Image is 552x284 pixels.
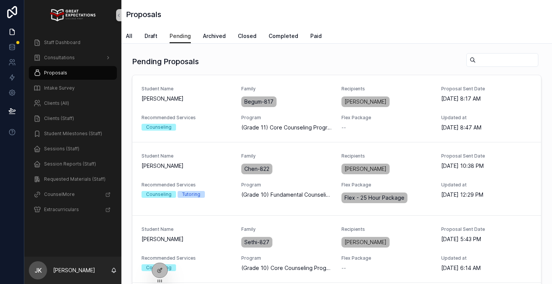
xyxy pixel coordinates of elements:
span: Updated at [441,255,532,261]
span: Requested Materials (Staff) [44,176,105,182]
a: Staff Dashboard [29,36,117,49]
span: Clients (Staff) [44,115,74,121]
a: Intake Survey [29,81,117,95]
span: Flex Package [341,182,432,188]
span: [DATE] 8:47 AM [441,124,532,131]
span: [DATE] 6:14 AM [441,264,532,272]
span: Sethi-827 [244,238,269,246]
a: [PERSON_NAME] [341,237,390,248]
h1: Proposals [126,9,161,20]
span: Program [241,182,332,188]
span: Recipients [341,153,432,159]
span: Student Milestones (Staff) [44,131,102,137]
a: Clients (Staff) [29,112,117,125]
a: Session Reports (Staff) [29,157,117,171]
span: Program [241,115,332,121]
a: All [126,29,132,44]
span: Student Name [142,226,232,232]
a: Pending [170,29,191,44]
h1: Pending Proposals [132,56,199,67]
a: CounselMore [29,188,117,201]
span: [PERSON_NAME] [142,162,232,170]
a: Draft [145,29,157,44]
span: Family [241,226,332,232]
span: Begum-817 [244,98,274,106]
span: Proposal Sent Date [441,153,532,159]
span: Student Name [142,86,232,92]
span: Student Name [142,153,232,159]
span: [PERSON_NAME] [344,98,387,106]
div: Tutoring [182,191,200,198]
span: Clients (All) [44,100,69,106]
span: [DATE] 12:29 PM [441,191,532,199]
span: Paid [310,32,322,40]
a: Student Name[PERSON_NAME]FamilySethi-827Recipients[PERSON_NAME]Proposal Sent Date[DATE] 5:43 PMRe... [132,215,541,282]
span: Flex Package [341,255,432,261]
a: Consultations [29,51,117,65]
span: [DATE] 8:17 AM [441,95,532,103]
span: [DATE] 10:38 PM [441,162,532,170]
span: Recommended Services [142,255,232,261]
a: Closed [238,29,256,44]
span: Staff Dashboard [44,39,80,46]
span: CounselMore [44,191,75,197]
div: scrollable content [24,30,121,226]
span: Draft [145,32,157,40]
span: JK [35,266,42,275]
span: Proposal Sent Date [441,86,532,92]
a: Student Milestones (Staff) [29,127,117,140]
span: Updated at [441,182,532,188]
span: (Grade 10) Core Counseling Program [241,264,332,272]
a: Paid [310,29,322,44]
span: Sessions (Staff) [44,146,79,152]
span: [PERSON_NAME] [142,95,232,103]
span: (Grade 11) Core Counseling Program [241,124,332,131]
span: Recommended Services [142,115,232,121]
span: Chen-822 [244,165,269,173]
span: Consultations [44,55,75,61]
div: Counseling [146,124,171,131]
span: Flex - 25 Hour Package [344,194,404,202]
a: Student Name[PERSON_NAME]FamilyChen-822Recipients[PERSON_NAME]Proposal Sent Date[DATE] 10:38 PMRe... [132,142,541,215]
span: All [126,32,132,40]
span: [PERSON_NAME] [142,235,232,243]
span: Intake Survey [44,85,75,91]
span: Extracurriculars [44,207,79,213]
span: Program [241,255,332,261]
span: Proposal Sent Date [441,226,532,232]
span: Family [241,153,332,159]
span: Proposals [44,70,67,76]
span: Session Reports (Staff) [44,161,96,167]
a: Proposals [29,66,117,80]
a: Completed [269,29,298,44]
p: [PERSON_NAME] [53,267,95,274]
span: [PERSON_NAME] [344,238,387,246]
span: Recipients [341,226,432,232]
span: Pending [170,32,191,40]
a: Requested Materials (Staff) [29,172,117,186]
span: [PERSON_NAME] [344,165,387,173]
a: Clients (All) [29,96,117,110]
span: Family [241,86,332,92]
span: Updated at [441,115,532,121]
div: Counseling [146,264,171,271]
a: Student Name[PERSON_NAME]FamilyBegum-817Recipients[PERSON_NAME]Proposal Sent Date[DATE] 8:17 AMRe... [132,75,541,142]
span: (Grade 10) Fundamental Counseling Program [241,191,332,199]
img: App logo [50,9,95,21]
a: [PERSON_NAME] [341,164,390,174]
span: Flex Package [341,115,432,121]
span: Archived [203,32,226,40]
span: Recipients [341,86,432,92]
span: Recommended Services [142,182,232,188]
span: Completed [269,32,298,40]
span: Closed [238,32,256,40]
span: -- [341,124,346,131]
a: Archived [203,29,226,44]
a: Extracurriculars [29,203,117,216]
a: [PERSON_NAME] [341,96,390,107]
span: [DATE] 5:43 PM [441,235,532,243]
a: Sessions (Staff) [29,142,117,156]
div: Counseling [146,191,171,198]
span: -- [341,264,346,272]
